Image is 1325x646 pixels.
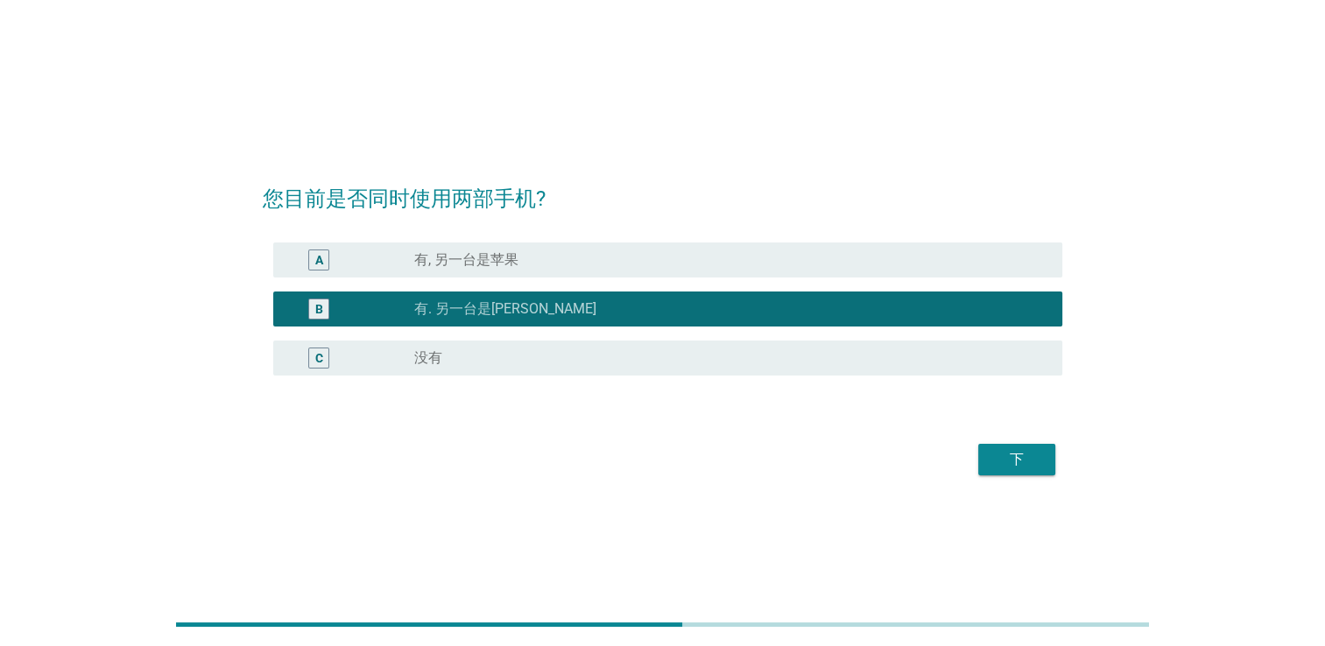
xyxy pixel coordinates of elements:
[263,165,1062,214] h2: 您目前是否同时使用两部手机?
[414,251,518,269] label: 有, 另一台是苹果
[315,251,323,270] div: A
[414,300,596,318] label: 有. 另一台是[PERSON_NAME]
[315,349,323,368] div: C
[978,444,1055,475] button: 下
[315,300,323,319] div: B
[414,349,442,367] label: 没有
[992,449,1041,470] div: 下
